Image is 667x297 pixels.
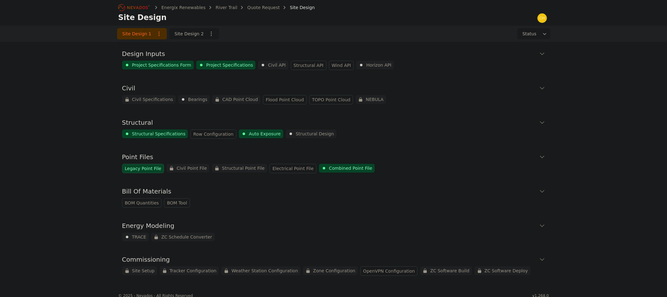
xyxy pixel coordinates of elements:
h3: Civil [122,84,135,93]
span: Weather Station Configuration [231,268,298,274]
span: Wind API [332,62,351,68]
span: CAD Point Cloud [222,96,258,103]
h3: Commissioning [122,255,170,264]
span: OpenVPN Configuration [363,268,415,274]
span: ZC Software Deploy [485,268,528,274]
span: Structural Point File [222,165,264,171]
span: Status [520,31,536,37]
button: Point Files [122,149,545,164]
button: Bill Of Materials [122,183,545,198]
span: Structural Specifications [132,131,186,137]
span: Structural Design [296,131,334,137]
div: CivilCivil SpecificationsBearingsCAD Point CloudFlood Point CloudTOPO Point CloudNEBULA [117,80,550,109]
span: Electrical Point File [272,165,313,172]
button: Structural [122,114,545,129]
span: Combined Point File [329,165,372,171]
span: Project Specifications Form [132,62,191,68]
span: BOM Tool [167,200,187,206]
div: StructuralStructural SpecificationsRow ConfigurationAuto ExposureStructural Design [117,114,550,144]
h3: Point Files [122,153,153,161]
div: Point FilesLegacy Point FileCivil Point FileStructural Point FileElectrical Point FileCombined Po... [117,149,550,178]
span: Row Configuration [193,131,233,137]
div: CommissioningSite SetupTracker ConfigurationWeather Station ConfigurationZone ConfigurationOpenVP... [117,251,550,281]
div: Energy ModelingTRACEZC Schedule Converter [117,218,550,246]
span: BOM Quantities [125,200,159,206]
span: Structural API [294,62,324,68]
span: Civil API [268,62,285,68]
span: NEBULA [366,96,383,103]
h3: Design Inputs [122,49,165,58]
a: River Trail [216,4,237,11]
button: Status [517,28,550,39]
span: ZC Software Build [430,268,469,274]
span: TRACE [132,234,146,240]
a: Energix Renewables [162,4,206,11]
h1: Site Design [118,13,167,23]
span: Project Specifications [206,62,253,68]
a: Site Design 1 [117,28,167,39]
nav: Breadcrumb [118,3,315,13]
span: Tracker Configuration [170,268,217,274]
h3: Energy Modeling [122,221,174,230]
span: Bearings [188,96,208,103]
span: TOPO Point Cloud [312,97,351,103]
h3: Bill Of Materials [122,187,172,196]
span: Site Setup [132,268,155,274]
button: Energy Modeling [122,218,545,233]
a: Site Design 2 [169,28,219,39]
button: Commissioning [122,251,545,266]
h3: Structural [122,118,153,127]
span: Civil Point File [177,165,207,171]
span: Horizon API [366,62,391,68]
div: Bill Of MaterialsBOM QuantitiesBOM Tool [117,183,550,213]
span: Civil Specifications [132,96,173,103]
span: Legacy Point File [125,165,162,172]
button: Design Inputs [122,46,545,61]
span: ZC Schedule Converter [161,234,212,240]
a: Quote Request [247,4,280,11]
span: Zone Configuration [313,268,355,274]
span: Flood Point Cloud [266,97,304,103]
button: Civil [122,80,545,95]
img: chris.young@nevados.solar [537,13,547,23]
div: Design InputsProject Specifications FormProject SpecificationsCivil APIStructural APIWind APIHori... [117,46,550,75]
div: Site Design [281,4,315,11]
span: Auto Exposure [249,131,281,137]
